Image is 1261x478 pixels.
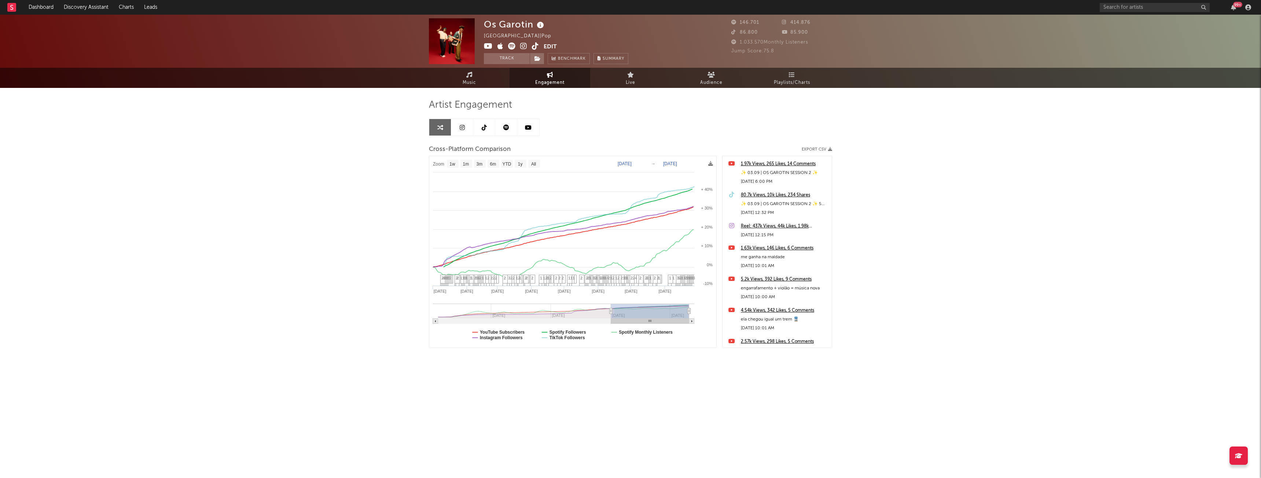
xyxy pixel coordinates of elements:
span: 1 [615,276,617,280]
span: 2 [545,276,547,280]
text: + 40% [701,187,713,192]
div: Reel: 437k Views, 44k Likes, 1.98k Comments [741,222,828,231]
span: 2 [531,276,533,280]
a: Music [429,68,510,88]
span: 2 [612,276,614,280]
span: Music [463,78,476,87]
text: [DATE] [558,289,571,293]
text: → [651,161,655,166]
span: 1 [623,276,625,280]
button: Edit [544,42,557,52]
text: [DATE] [592,289,604,293]
text: TikTok Followers [549,335,585,340]
span: 2 [441,276,444,280]
span: 1 [568,276,570,280]
span: Live [626,78,635,87]
span: 2 [495,276,497,280]
text: + 30% [701,206,713,210]
text: Instagram Followers [480,335,523,340]
a: 1.97k Views, 265 Likes, 14 Comments [741,160,828,168]
text: 3m [477,162,483,167]
span: 2 [525,276,527,280]
span: 3 [508,276,510,280]
span: 1 [669,276,671,280]
span: 1 [482,276,484,280]
span: Benchmark [558,55,586,63]
div: me ganha na maldade [741,253,828,262]
span: 4 [607,276,609,280]
div: ✨ 03.09 | OS GAROTIN SESSION 2 ✨ 5 faixas inéditas, gravadas ao vivo e com live session no youtub... [741,200,828,208]
span: 1 [543,276,545,280]
text: [DATE] [434,289,446,293]
text: [DATE] [658,289,671,293]
a: Benchmark [548,53,590,64]
text: 1y [518,162,523,167]
span: 1.033.570 Monthly Listeners [731,40,808,45]
a: 2.57k Views, 298 Likes, 5 Comments [741,337,828,346]
span: 2 [493,276,495,280]
input: Search for artists [1100,3,1210,12]
text: + 20% [701,225,713,229]
button: Track [484,53,530,64]
a: 80.7k Views, 10k Likes, 234 Shares [741,191,828,200]
span: 1 [516,276,518,280]
span: Playlists/Charts [774,78,810,87]
div: [DATE] 10:01 AM [741,262,828,270]
a: 5.2k Views, 392 Likes, 9 Comments [741,275,828,284]
div: [DATE] 12:32 PM [741,208,828,217]
span: 1 [470,276,472,280]
a: Live [590,68,671,88]
span: 2 [474,276,476,280]
span: 2 [512,276,515,280]
span: 4 [635,276,637,280]
span: 1 [610,276,612,280]
button: Summary [593,53,628,64]
span: 1 [672,276,674,280]
text: [DATE] [491,289,504,293]
span: Engagement [535,78,565,87]
a: Playlists/Charts [751,68,832,88]
text: YouTube Subscribers [480,330,525,335]
text: 1w [449,162,455,167]
text: [DATE] [460,289,473,293]
div: ela chegou igual um trem 🚆 [741,315,828,324]
div: [DATE] 10:00 AM [741,293,828,301]
span: 2 [580,276,582,280]
span: 2 [490,276,493,280]
span: 1 [592,276,595,280]
text: [DATE] [618,161,632,166]
span: Summary [603,57,624,61]
a: 4.54k Views, 342 Likes, 5 Comments [741,306,828,315]
span: 2 [621,276,623,280]
text: [DATE] [625,289,637,293]
span: 2 [510,276,512,280]
a: 1.63k Views, 146 Likes, 6 Comments [741,244,828,253]
div: ✨ 03.09 | OS GAROTIN SESSION 2 ✨ [741,168,828,177]
text: [DATE] [663,161,677,166]
div: [DATE] 12:15 PM [741,231,828,240]
span: 2 [555,276,557,280]
span: 2 [549,276,552,280]
span: Jump Score: 75.8 [731,49,774,53]
span: 2 [504,276,506,280]
span: 1 [460,276,462,280]
text: Spotify Followers [549,330,586,335]
div: [GEOGRAPHIC_DATA] | Pop [484,32,560,41]
div: [DATE] 6:00 PM [741,177,828,186]
span: Artist Engagement [429,101,512,110]
span: 2 [654,276,656,280]
span: 2 [645,276,647,280]
text: Zoom [433,162,444,167]
a: Engagement [510,68,590,88]
button: Export CSV [802,147,832,152]
span: 1 [540,276,542,280]
span: 1 [683,276,685,280]
span: 86.800 [731,30,758,35]
div: engarrafamento + violão = música nova [741,284,828,293]
span: 2 [639,276,641,280]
